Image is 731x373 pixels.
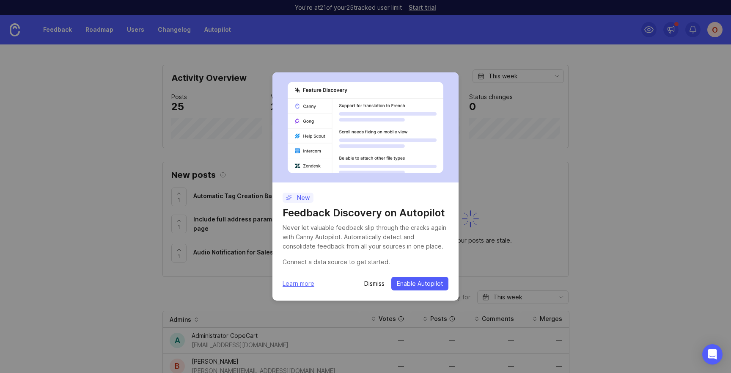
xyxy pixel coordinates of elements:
[283,257,448,267] div: Connect a data source to get started.
[283,206,448,220] h1: Feedback Discovery on Autopilot
[391,277,448,290] button: Enable Autopilot
[364,279,385,288] button: Dismiss
[288,82,443,173] img: autopilot-456452bdd303029aca878276f8eef889.svg
[397,279,443,288] span: Enable Autopilot
[702,344,723,365] div: Open Intercom Messenger
[286,193,310,202] p: New
[283,223,448,251] div: Never let valuable feedback slip through the cracks again with Canny Autopilot. Automatically det...
[283,279,314,288] a: Learn more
